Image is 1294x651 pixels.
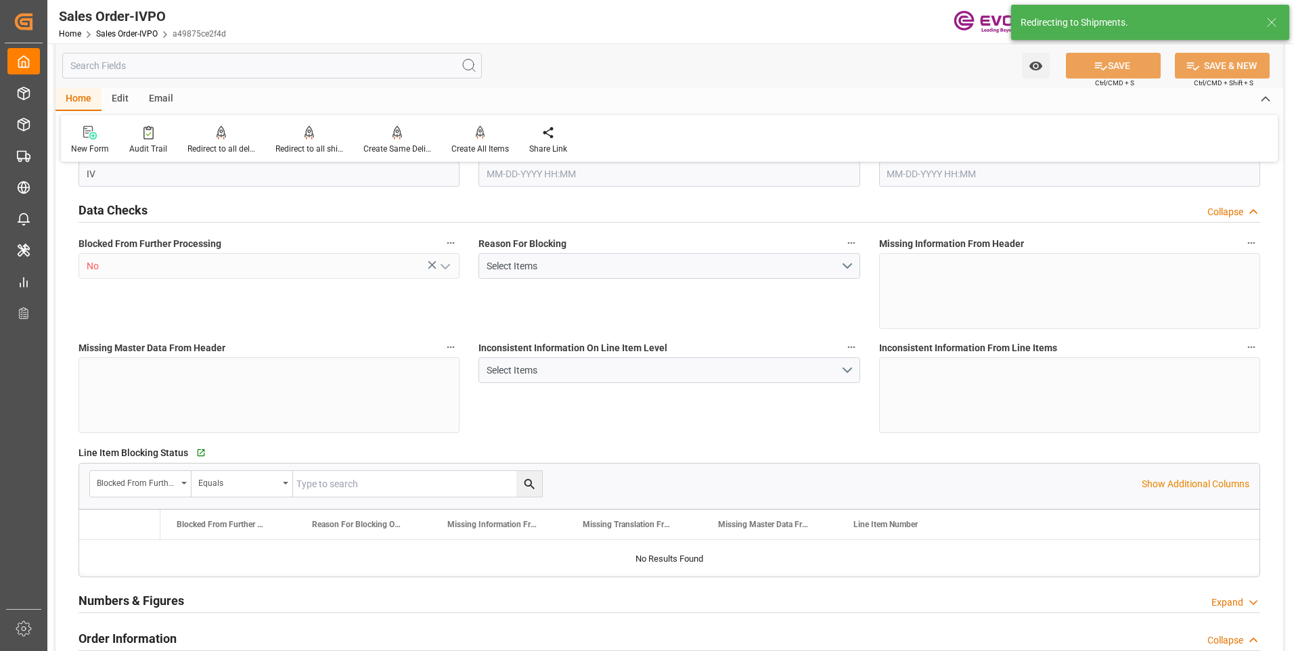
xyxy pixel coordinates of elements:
[59,29,81,39] a: Home
[487,363,841,378] div: Select Items
[79,201,148,219] h2: Data Checks
[363,143,431,155] div: Create Same Delivery Date
[879,237,1024,251] span: Missing Information From Header
[1095,78,1134,88] span: Ctrl/CMD + S
[275,143,343,155] div: Redirect to all shipments
[434,256,455,277] button: open menu
[1066,53,1161,78] button: SAVE
[55,88,102,111] div: Home
[79,629,177,648] h2: Order Information
[1243,234,1260,252] button: Missing Information From Header
[583,520,673,529] span: Missing Translation From Master Data
[97,474,177,489] div: Blocked From Further Processing
[293,471,542,497] input: Type to search
[71,143,109,155] div: New Form
[1243,338,1260,356] button: Inconsistent Information From Line Items
[79,341,225,355] span: Missing Master Data From Header
[843,234,860,252] button: Reason For Blocking
[1207,205,1243,219] div: Collapse
[447,520,538,529] span: Missing Information From Line Item
[62,53,482,78] input: Search Fields
[478,161,860,187] input: MM-DD-YYYY HH:MM
[1021,16,1253,30] div: Redirecting to Shipments.
[129,143,167,155] div: Audit Trail
[843,338,860,356] button: Inconsistent Information On Line Item Level
[442,338,460,356] button: Missing Master Data From Header
[879,161,1260,187] input: MM-DD-YYYY HH:MM
[718,520,809,529] span: Missing Master Data From SAP
[177,520,267,529] span: Blocked From Further Processing
[451,143,509,155] div: Create All Items
[187,143,255,155] div: Redirect to all deliveries
[1207,633,1243,648] div: Collapse
[529,143,567,155] div: Share Link
[879,341,1057,355] span: Inconsistent Information From Line Items
[139,88,183,111] div: Email
[79,237,221,251] span: Blocked From Further Processing
[478,357,860,383] button: open menu
[1142,477,1249,491] p: Show Additional Columns
[90,471,192,497] button: open menu
[478,341,667,355] span: Inconsistent Information On Line Item Level
[478,253,860,279] button: open menu
[487,259,841,273] div: Select Items
[59,6,226,26] div: Sales Order-IVPO
[853,520,918,529] span: Line Item Number
[1211,596,1243,610] div: Expand
[954,10,1042,34] img: Evonik-brand-mark-Deep-Purple-RGB.jpeg_1700498283.jpeg
[96,29,158,39] a: Sales Order-IVPO
[1175,53,1270,78] button: SAVE & NEW
[1022,53,1050,78] button: open menu
[478,237,566,251] span: Reason For Blocking
[516,471,542,497] button: search button
[312,520,403,529] span: Reason For Blocking On This Line Item
[79,446,188,460] span: Line Item Blocking Status
[79,591,184,610] h2: Numbers & Figures
[442,234,460,252] button: Blocked From Further Processing
[192,471,293,497] button: open menu
[1194,78,1253,88] span: Ctrl/CMD + Shift + S
[198,474,278,489] div: Equals
[102,88,139,111] div: Edit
